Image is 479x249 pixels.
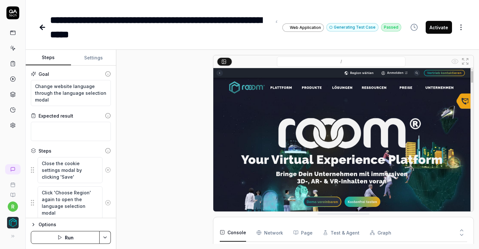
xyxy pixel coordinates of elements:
[450,56,460,67] button: Show all interative elements
[282,23,324,32] a: Web Application
[26,50,71,66] button: Steps
[3,212,23,230] button: rooom AG Logo
[406,21,422,34] button: View version history
[8,201,18,212] button: r
[3,177,23,187] a: Book a call with us
[102,196,113,209] button: Remove step
[7,217,19,228] img: rooom AG Logo
[5,164,21,174] a: New conversation
[102,164,113,176] button: Remove step
[31,221,111,228] button: Options
[381,23,401,31] div: Passed
[31,157,111,183] div: Suggestions
[370,224,391,242] button: Graph
[326,23,378,31] button: Generating Test Case
[426,21,452,34] button: Activate
[323,224,359,242] button: Test & Agent
[293,224,313,242] button: Page
[290,25,321,31] span: Web Application
[71,50,116,66] button: Settings
[39,221,111,228] div: Options
[31,186,111,219] div: Suggestions
[39,147,51,154] div: Steps
[39,112,73,119] div: Expected result
[31,231,100,244] button: Run
[256,224,283,242] button: Network
[39,71,49,77] div: Goal
[460,56,470,67] button: Open in full screen
[220,224,246,242] button: Console
[213,68,474,231] img: Screenshot
[3,187,23,198] a: Documentation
